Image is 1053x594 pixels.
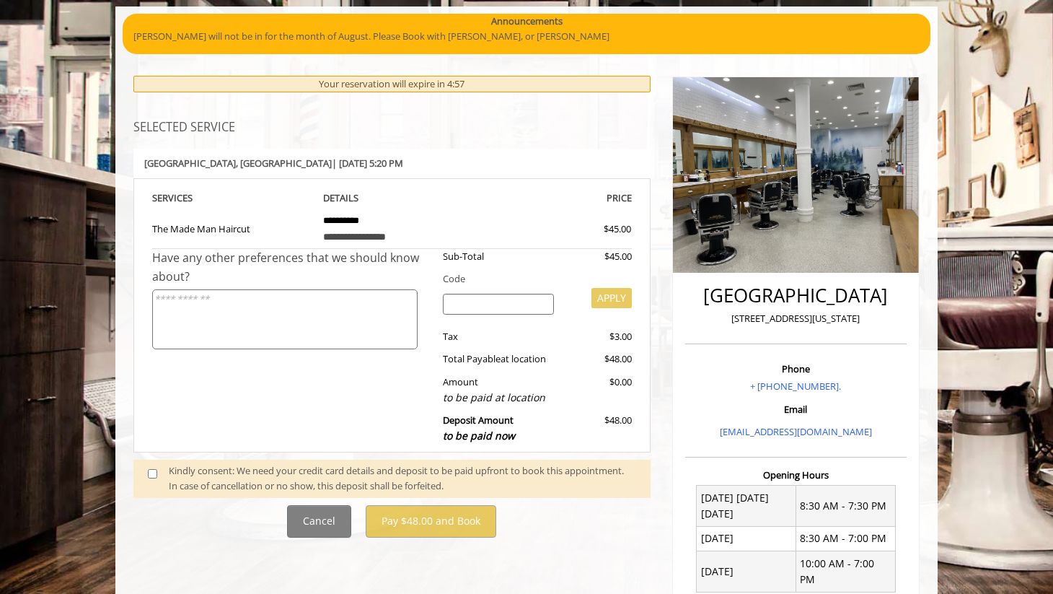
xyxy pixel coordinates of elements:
[236,157,332,170] span: , [GEOGRAPHIC_DATA]
[796,526,895,551] td: 8:30 AM - 7:00 PM
[685,470,907,480] h3: Opening Hours
[443,414,515,442] b: Deposit Amount
[432,329,565,344] div: Tax
[591,288,632,308] button: APPLY
[501,352,546,365] span: at location
[697,526,796,551] td: [DATE]
[565,375,631,406] div: $0.00
[152,206,312,249] td: The Made Man Haircut
[750,380,841,393] a: + [PHONE_NUMBER].
[697,551,796,593] td: [DATE]
[565,351,631,367] div: $48.00
[133,29,920,44] p: [PERSON_NAME] will not be in for the month of August. Please Book with [PERSON_NAME], or [PERSON_...
[432,271,632,287] div: Code
[565,329,631,344] div: $3.00
[720,425,872,438] a: [EMAIL_ADDRESS][DOMAIN_NAME]
[689,364,903,374] h3: Phone
[796,486,895,527] td: 8:30 AM - 7:30 PM
[366,505,496,538] button: Pay $48.00 and Book
[188,191,193,204] span: S
[491,14,563,29] b: Announcements
[287,505,351,538] button: Cancel
[443,390,555,406] div: to be paid at location
[432,351,565,367] div: Total Payable
[169,463,636,494] div: Kindly consent: We need your credit card details and deposit to be paid upfront to book this appo...
[443,429,515,442] span: to be paid now
[689,311,903,326] p: [STREET_ADDRESS][US_STATE]
[689,285,903,306] h2: [GEOGRAPHIC_DATA]
[432,375,565,406] div: Amount
[152,190,312,206] th: SERVICE
[133,76,651,92] div: Your reservation will expire in 4:57
[552,222,631,237] div: $45.00
[689,404,903,414] h3: Email
[697,486,796,527] td: [DATE] [DATE] [DATE]
[472,190,632,206] th: PRICE
[796,551,895,593] td: 10:00 AM - 7:00 PM
[152,249,432,286] div: Have any other preferences that we should know about?
[144,157,403,170] b: [GEOGRAPHIC_DATA] | [DATE] 5:20 PM
[565,249,631,264] div: $45.00
[312,190,472,206] th: DETAILS
[565,413,631,444] div: $48.00
[133,121,651,134] h3: SELECTED SERVICE
[432,249,565,264] div: Sub-Total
